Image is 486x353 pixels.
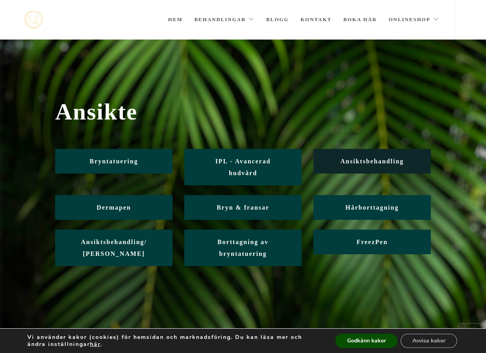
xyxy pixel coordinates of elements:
[184,149,302,185] a: IPL - Avancerad hudvård
[90,158,138,165] span: Bryntatuering
[217,204,270,211] span: Bryn & fransar
[184,230,302,266] a: Borttagning av bryntatuering
[24,11,43,29] a: mjstudio mjstudio mjstudio
[313,195,431,220] a: Hårborttagning
[81,239,147,257] span: Ansiktsbehandling/ [PERSON_NAME]
[184,195,302,220] a: Bryn & fransar
[55,195,173,220] a: Dermapen
[401,334,457,348] button: Avvisa kakor
[97,204,131,211] span: Dermapen
[313,230,431,254] a: FreezPen
[335,334,398,348] button: Godkänn kakor
[218,239,269,257] span: Borttagning av bryntatuering
[55,230,173,266] a: Ansiktsbehandling/ [PERSON_NAME]
[356,239,388,245] span: FreezPen
[340,158,404,165] span: Ansiktsbehandling
[346,204,399,211] span: Hårborttagning
[55,149,173,174] a: Bryntatuering
[215,158,271,176] span: IPL - Avancerad hudvård
[24,11,43,29] img: mjstudio
[313,149,431,174] a: Ansiktsbehandling
[55,98,431,125] span: Ansikte
[90,341,101,348] button: här
[27,334,319,348] p: Vi använder kakor (cookies) för hemsidan och marknadsföring. Du kan läsa mer och ändra inställnin...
